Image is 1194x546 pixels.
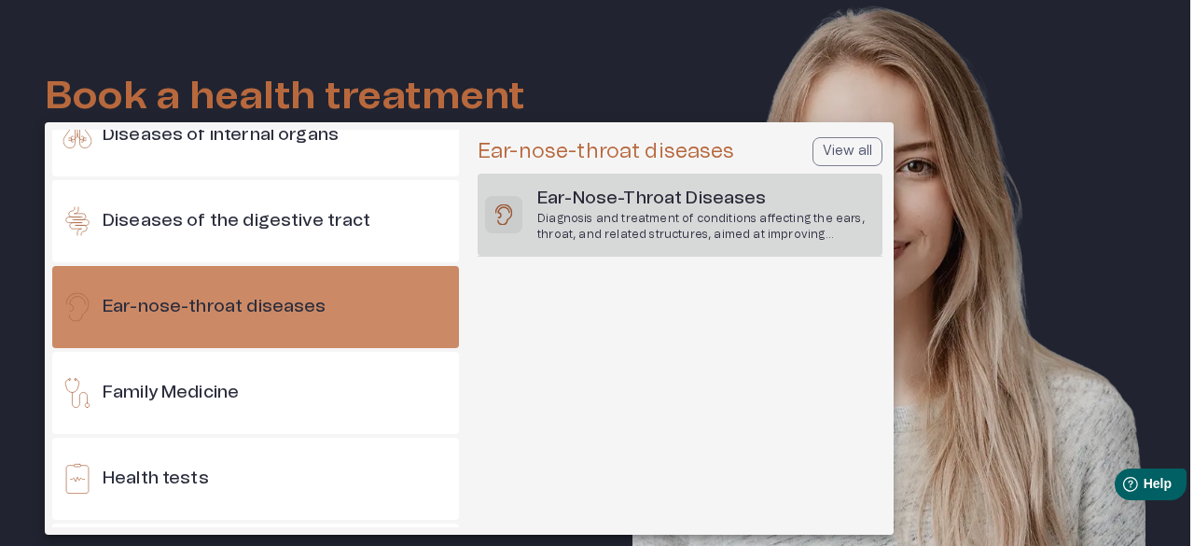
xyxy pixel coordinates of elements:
[823,142,872,161] p: View all
[812,137,882,166] button: View all
[1048,461,1194,513] iframe: Help widget launcher
[103,381,239,406] h6: Family Medicine
[103,209,371,234] h6: Diseases of the digestive tract
[537,187,875,212] h6: Ear-Nose-Throat Diseases
[103,295,326,320] h6: Ear-nose-throat diseases
[103,123,339,148] h6: Diseases of internal organs
[478,138,735,165] h5: Ear-nose-throat diseases
[103,467,209,492] h6: Health tests
[537,211,875,243] p: Diagnosis and treatment of conditions affecting the ears, throat, and related structures, aimed a...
